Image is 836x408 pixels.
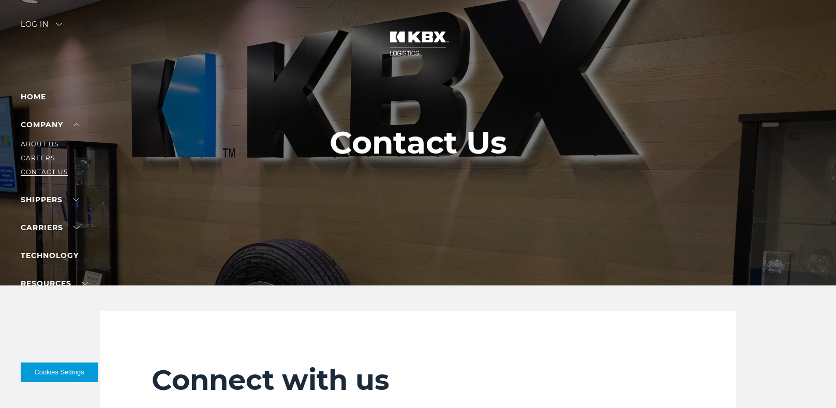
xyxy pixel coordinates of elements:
[21,195,79,204] a: SHIPPERS
[152,363,684,397] h2: Connect with us
[330,125,507,160] h1: Contact Us
[56,23,62,26] img: arrow
[21,279,88,288] a: RESOURCES
[21,168,68,176] a: Contact Us
[21,223,80,232] a: Carriers
[21,362,98,382] button: Cookies Settings
[379,21,457,66] img: kbx logo
[21,120,80,129] a: Company
[21,92,46,101] a: Home
[21,140,58,148] a: About Us
[21,154,55,162] a: Careers
[21,251,79,260] a: Technology
[21,21,62,36] div: Log in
